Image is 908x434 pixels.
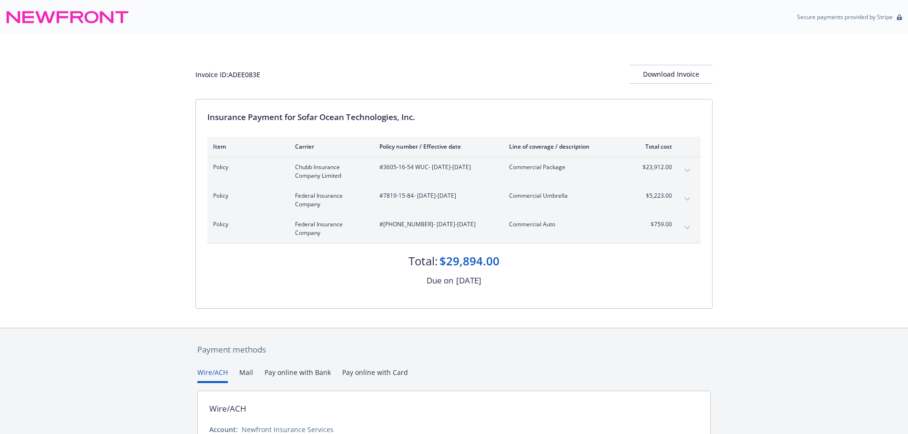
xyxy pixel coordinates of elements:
div: Item [213,142,280,151]
span: #[PHONE_NUMBER] - [DATE]-[DATE] [379,220,494,229]
span: Federal Insurance Company [295,220,364,237]
span: $23,912.00 [636,163,672,172]
button: expand content [680,220,695,235]
button: Pay online with Card [342,367,408,383]
span: $759.00 [636,220,672,229]
span: Commercial Auto [509,220,621,229]
span: Commercial Package [509,163,621,172]
button: Wire/ACH [197,367,228,383]
div: Due on [427,274,453,287]
span: Federal Insurance Company [295,192,364,209]
div: Download Invoice [629,65,713,83]
p: Secure payments provided by Stripe [797,13,893,21]
div: PolicyChubb Insurance Company Limited#3605-16-54 WUC- [DATE]-[DATE]Commercial Package$23,912.00ex... [207,157,701,186]
div: Total: [408,253,438,269]
div: PolicyFederal Insurance Company#[PHONE_NUMBER]- [DATE]-[DATE]Commercial Auto$759.00expand content [207,214,701,243]
div: Total cost [636,142,672,151]
button: expand content [680,192,695,207]
div: Invoice ID: ADEE083E [195,70,260,80]
div: [DATE] [456,274,481,287]
div: Insurance Payment for Sofar Ocean Technologies, Inc. [207,111,701,123]
span: Policy [213,192,280,200]
span: Chubb Insurance Company Limited [295,163,364,180]
span: Policy [213,220,280,229]
span: $5,223.00 [636,192,672,200]
button: Download Invoice [629,65,713,84]
button: Mail [239,367,253,383]
button: expand content [680,163,695,178]
span: Commercial Umbrella [509,192,621,200]
div: Payment methods [197,343,711,356]
button: Pay online with Bank [265,367,331,383]
div: PolicyFederal Insurance Company#7819-15-84- [DATE]-[DATE]Commercial Umbrella$5,223.00expand content [207,186,701,214]
div: Policy number / Effective date [379,142,494,151]
div: $29,894.00 [439,253,500,269]
span: Policy [213,163,280,172]
div: Carrier [295,142,364,151]
span: #7819-15-84 - [DATE]-[DATE] [379,192,494,200]
span: #3605-16-54 WUC - [DATE]-[DATE] [379,163,494,172]
div: Wire/ACH [209,403,246,415]
div: Line of coverage / description [509,142,621,151]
